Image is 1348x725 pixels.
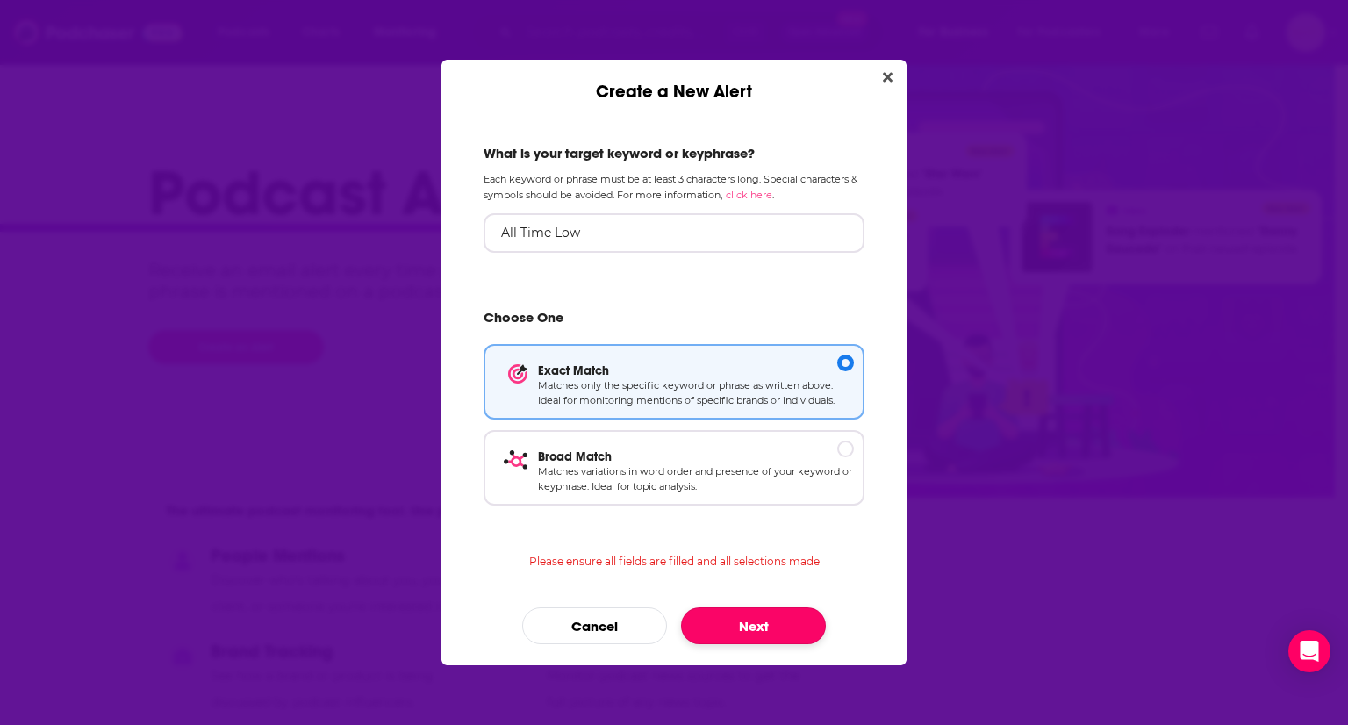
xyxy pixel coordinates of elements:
input: Ex: brand name, person, topic [484,213,864,253]
p: Matches variations in word order and presence of your keyword or keyphrase. Ideal for topic analy... [538,464,854,495]
div: Open Intercom Messenger [1288,630,1330,672]
p: Please ensure all fields are filled and all selections made [529,537,820,568]
button: Next [681,607,826,644]
button: Close [876,67,900,89]
p: Each keyword or phrase must be at least 3 characters long. Special characters & symbols should be... [484,172,864,202]
h2: What is your target keyword or keyphrase? [484,145,864,162]
button: Cancel [522,607,667,644]
p: Exact Match [538,363,854,378]
p: Matches only the specific keyword or phrase as written above. Ideal for monitoring mentions of sp... [538,378,854,409]
h2: Choose One [484,309,864,334]
p: Broad Match [538,449,854,464]
div: Create a New Alert [441,60,907,103]
a: click here [726,189,772,201]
